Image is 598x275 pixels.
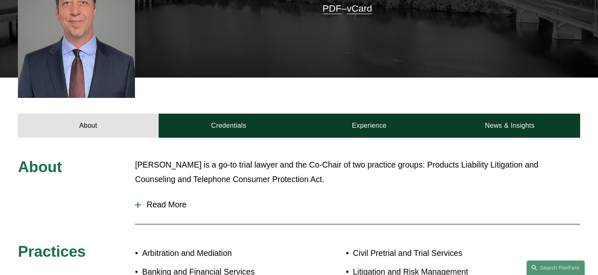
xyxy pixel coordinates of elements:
[159,114,299,138] a: Credentials
[322,3,341,14] a: PDF
[527,260,585,275] a: Search this site
[439,114,580,138] a: News & Insights
[135,158,580,187] p: [PERSON_NAME] is a go-to trial lawyer and the Co-Chair of two practice groups: Products Liability...
[347,3,372,14] a: vCard
[141,200,580,209] span: Read More
[353,246,533,260] p: Civil Pretrial and Trial Services
[18,114,158,138] a: About
[135,194,580,216] button: Read More
[18,158,62,175] span: About
[299,114,439,138] a: Experience
[18,243,86,260] span: Practices
[142,246,299,260] p: Arbitration and Mediation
